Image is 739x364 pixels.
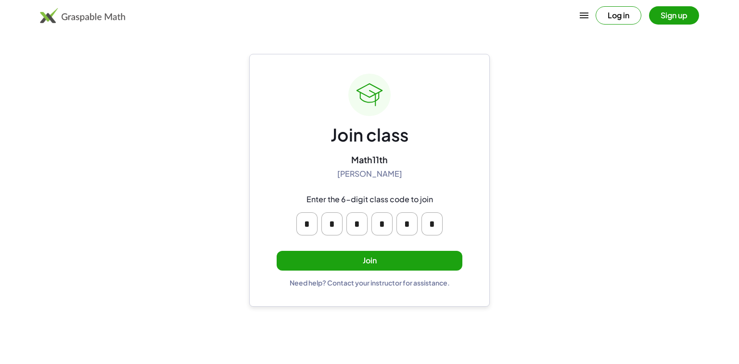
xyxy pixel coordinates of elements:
div: Need help? Contact your instructor for assistance. [290,278,450,287]
div: Math11th [351,154,388,165]
div: [PERSON_NAME] [337,169,402,179]
button: Join [277,251,462,271]
div: Join class [331,124,408,146]
div: Enter the 6-digit class code to join [306,195,433,205]
button: Sign up [649,6,699,25]
button: Log in [596,6,641,25]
